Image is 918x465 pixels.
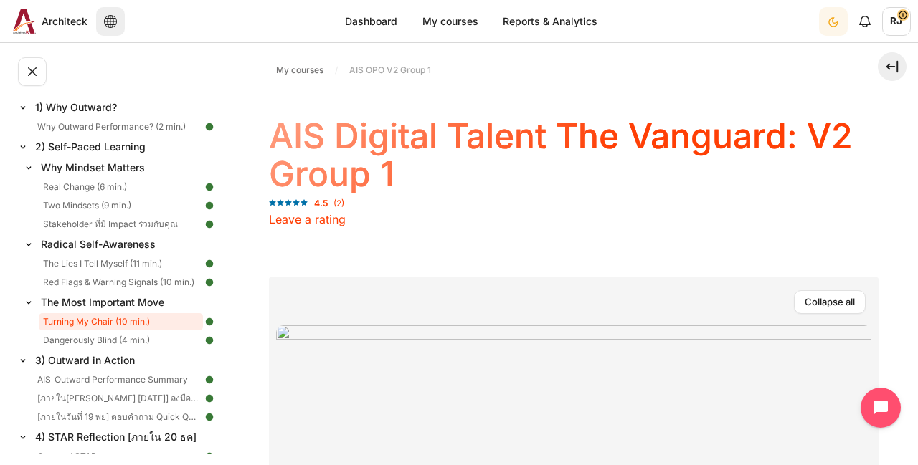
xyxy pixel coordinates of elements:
img: Done [203,373,216,386]
img: Done [203,315,216,328]
img: Done [203,257,216,270]
a: Radical Self-Awareness [39,234,203,254]
a: [ภายใน[PERSON_NAME] [DATE]] ลงมือ SAM และ Reflect [PERSON_NAME] [33,390,203,407]
img: Done [203,334,216,347]
img: Done [203,392,216,405]
span: RJ [882,7,911,36]
button: Light Mode Dark Mode [819,7,848,36]
div: Show notification window with no new notifications [851,7,879,36]
a: 3) Outward in Action [33,350,203,370]
a: Dashboard [334,7,408,35]
span: 4.5 [314,198,328,208]
a: AIS_Outward Performance Summary [33,371,203,388]
span: Collapse [16,100,30,115]
img: Done [203,218,216,231]
span: Collapse all [805,295,855,310]
a: Reports & Analytics [492,7,608,35]
a: 4.5(2) [269,195,344,209]
span: Collapse [22,237,36,251]
h1: AIS Digital Talent The Vanguard: V2 Group 1 [269,118,879,193]
a: Turning My Chair (10 min.) [39,313,203,330]
a: Real Change (6 min.) [39,178,203,196]
a: Why Mindset Matters [39,158,203,177]
span: Collapse [16,140,30,154]
span: (2) [333,198,344,208]
a: 1) Why Outward? [33,97,203,117]
span: Architeck [42,14,87,29]
a: Outward STAR [33,448,203,465]
a: [ภายในวันที่ 19 พย] ตอบคำถาม Quick Quiz [33,408,203,426]
span: My courses [276,64,323,77]
img: Done [203,120,216,133]
a: Two Mindsets (9 min.) [39,197,203,214]
a: 2) Self-Paced Learning [33,137,203,156]
a: 4) STAR Reflection [ภายใน 20 ธค] [33,427,203,446]
span: Collapse [16,353,30,368]
img: Done [203,450,216,463]
span: AIS OPO V2 Group 1 [349,64,431,77]
span: Collapse [22,295,36,310]
a: My courses [270,62,329,79]
a: Architeck Architeck [7,9,87,34]
a: Red Flags & Warning Signals (10 min.) [39,274,203,291]
button: Languages [96,7,125,36]
img: Done [203,411,216,423]
span: Collapse [16,430,30,444]
a: AIS OPO V2 Group 1 [344,62,437,79]
a: My courses [412,7,489,35]
a: Dangerously Blind (4 min.) [39,332,203,349]
a: The Most Important Move [39,292,203,312]
a: Why Outward Performance? (2 min.) [33,118,203,135]
img: Done [203,181,216,193]
div: Dark Mode [820,6,846,36]
img: Done [203,199,216,212]
img: Done [203,276,216,289]
img: Architeck [13,9,36,34]
a: The Lies I Tell Myself (11 min.) [39,255,203,272]
a: Stakeholder ที่มี Impact ร่วมกับคุณ [39,216,203,233]
nav: Navigation bar [269,59,879,82]
span: Collapse [22,160,36,175]
a: User menu [882,7,911,36]
a: Collapse all [794,290,866,315]
a: Leave a rating [269,212,346,226]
